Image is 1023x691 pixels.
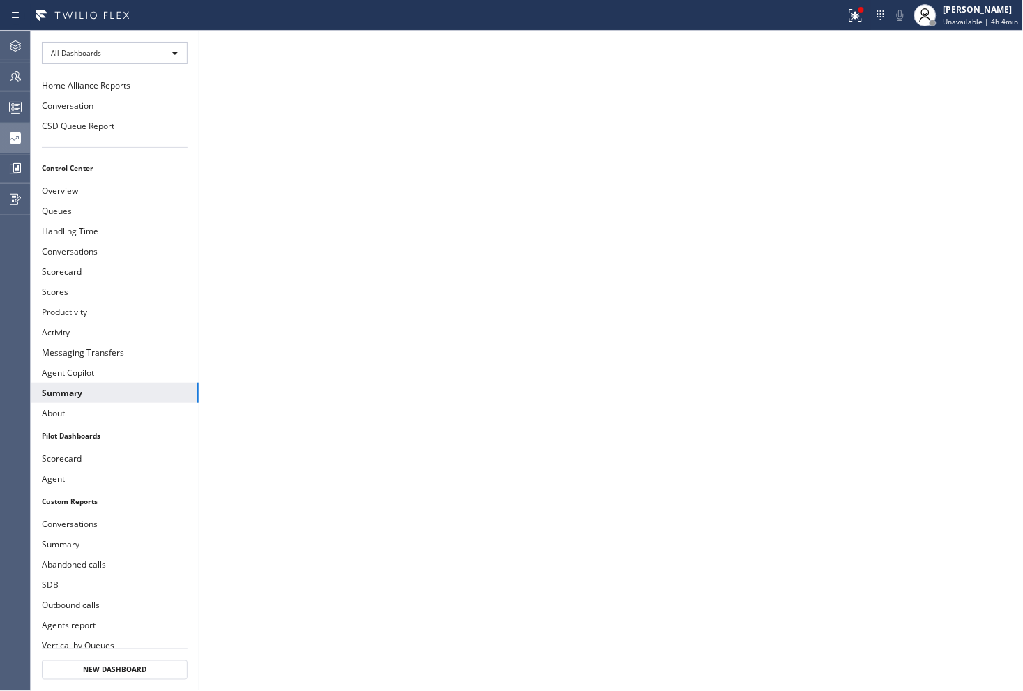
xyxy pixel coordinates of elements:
[31,342,199,363] button: Messaging Transfers
[31,201,199,221] button: Queues
[31,181,199,201] button: Overview
[31,534,199,554] button: Summary
[31,595,199,615] button: Outbound calls
[31,261,199,282] button: Scorecard
[31,363,199,383] button: Agent Copilot
[31,448,199,469] button: Scorecard
[31,159,199,177] li: Control Center
[31,221,199,241] button: Handling Time
[31,383,199,403] button: Summary
[31,554,199,575] button: Abandoned calls
[31,514,199,534] button: Conversations
[31,75,199,96] button: Home Alliance Reports
[944,17,1019,26] span: Unavailable | 4h 4min
[944,3,1019,15] div: [PERSON_NAME]
[31,492,199,510] li: Custom Reports
[31,635,199,655] button: Vertical by Queues
[31,282,199,302] button: Scores
[31,403,199,423] button: About
[31,322,199,342] button: Activity
[891,6,910,25] button: Mute
[31,469,199,489] button: Agent
[199,31,1023,691] iframe: dashboard_9f6bb337dffe
[42,660,188,680] button: New Dashboard
[31,302,199,322] button: Productivity
[31,427,199,445] li: Pilot Dashboards
[31,96,199,116] button: Conversation
[31,615,199,635] button: Agents report
[42,42,188,64] div: All Dashboards
[31,241,199,261] button: Conversations
[31,575,199,595] button: SDB
[31,116,199,136] button: CSD Queue Report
